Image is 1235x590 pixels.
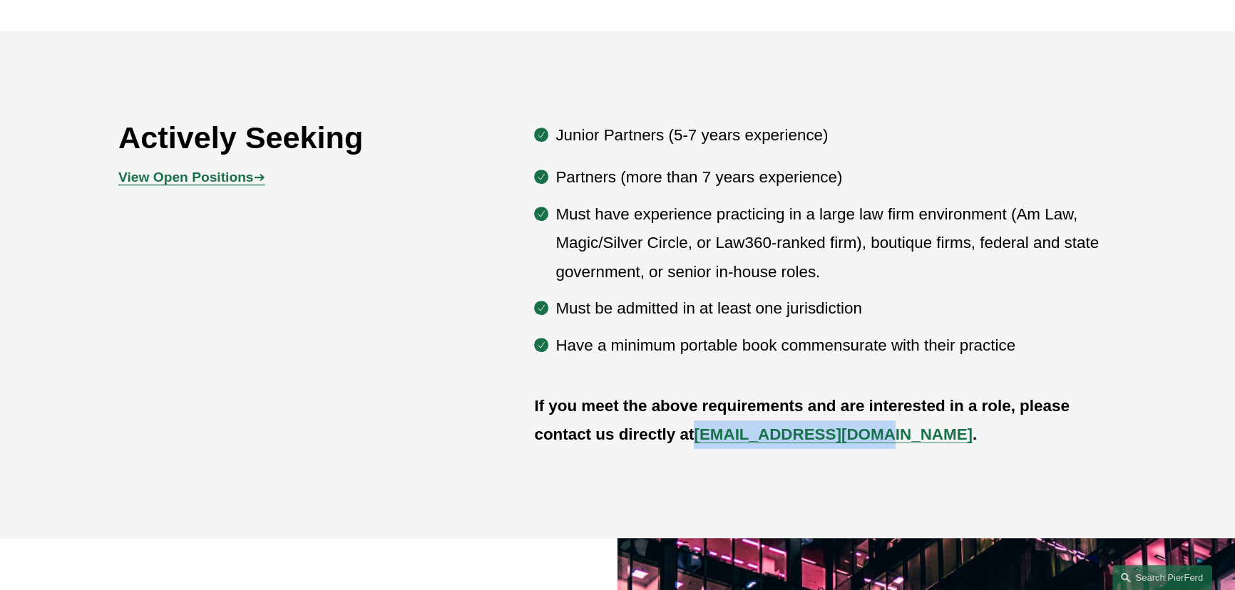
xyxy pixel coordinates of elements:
strong: If you meet the above requirements and are interested in a role, please contact us directly at [534,397,1074,443]
p: Must be admitted in at least one jurisdiction [555,294,1117,323]
h2: Actively Seeking [118,119,451,156]
p: Junior Partners (5-7 years experience) [555,121,1117,150]
a: Search this site [1112,565,1212,590]
strong: . [973,425,977,443]
span: ➔ [118,170,265,185]
p: Have a minimum portable book commensurate with their practice [555,331,1117,360]
a: [EMAIL_ADDRESS][DOMAIN_NAME] [694,425,973,443]
strong: View Open Positions [118,170,253,185]
p: Must have experience practicing in a large law firm environment (Am Law, Magic/Silver Circle, or ... [555,200,1117,286]
p: Partners (more than 7 years experience) [555,163,1117,192]
a: View Open Positions➔ [118,170,265,185]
